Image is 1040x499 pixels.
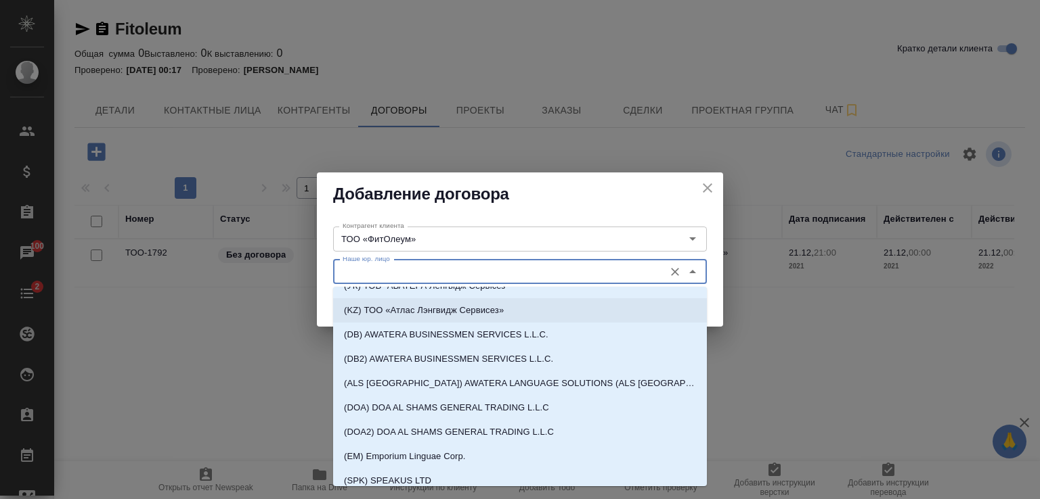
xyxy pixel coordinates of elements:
[344,425,554,439] p: (DOA2) DOA AL SHAMS GENERAL TRADING L.L.C
[344,377,696,390] p: (ALS [GEOGRAPHIC_DATA]) AWATERA LANGUAGE SOLUTIONS (ALS [GEOGRAPHIC_DATA])
[683,229,702,248] button: Open
[344,328,548,341] p: (DB) AWATERA BUSINESSMEN SERVICES L.L.C.
[697,178,718,198] button: close
[333,183,707,205] h2: Добавление договора
[683,262,702,281] button: Close
[344,352,553,366] p: (DB2) AWATERA BUSINESSMEN SERVICES L.L.C.
[344,401,549,414] p: (DOA) DOA AL SHAMS GENERAL TRADING L.L.C
[344,474,431,488] p: (SPK) SPEAKUS LTD
[344,304,504,317] p: (KZ) ТОО «Атлас Лэнгвидж Сервисез»
[666,262,685,281] button: Очистить
[344,450,466,463] p: (EM) Emporium Linguae Corp.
